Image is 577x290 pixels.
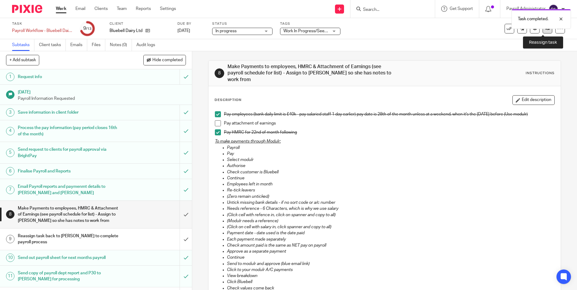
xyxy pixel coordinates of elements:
em: Approve as a separate payment [227,249,286,254]
h1: Send out payroll sheet for next months payroll [18,253,122,262]
p: Bluebell Dairy Ltd [110,28,142,34]
em: View breakdown [227,274,257,278]
a: Settings [160,6,176,12]
div: 9 [83,25,91,32]
span: Hide completed [152,58,183,63]
span: [DATE] [177,29,190,33]
em: Check customer is Bluebell [227,170,279,174]
h1: Process the pay information (pay period closes 16th of the month) [18,123,122,139]
h1: Make Payments to employees, HMRC & Attachment of Earnings (see payroll schedule for list) - Assig... [228,64,397,83]
label: Tags [280,21,340,26]
button: Hide completed [143,55,186,65]
a: Client tasks [39,39,66,51]
div: 6 [6,167,14,175]
img: Pixie [12,5,42,13]
p: Task completed. [518,16,548,22]
p: Payroll Information Requested [18,96,186,102]
em: Needs reference - 6 Characters, which is why we use salary [227,206,338,211]
label: Client [110,21,170,26]
h1: Finalise Payroll and Reports [18,167,122,176]
div: 4 [6,127,14,135]
p: Description [215,98,241,102]
small: /13 [86,27,91,30]
em: Untick missing bank details - if no sort code or a/c number [227,200,335,205]
h1: Make Payments to employees, HMRC & Attachment of Earnings (see payroll schedule for list) - Assig... [18,204,122,225]
u: To make payments through Modulr: [215,139,281,143]
button: Edit description [512,95,555,105]
label: Due by [177,21,205,26]
p: Pay HMRC for 22nd of month following [224,129,554,135]
a: Notes (0) [110,39,132,51]
a: Work [56,6,66,12]
a: Clients [94,6,108,12]
div: 7 [6,186,14,194]
div: 11 [6,272,14,280]
a: Subtasks [12,39,34,51]
em: Re-tick leavers [227,188,255,192]
em: Authorise [227,164,245,168]
em: Send to modulr and approve (blue email link) [227,262,310,266]
p: Pay employees (bank daily limit is £40k - pay salaried staff 1 day earlier) pay date is 28th of t... [224,111,554,117]
h1: Reassign task back to [PERSON_NAME] to complete payroll process [18,232,122,247]
span: In progress [215,29,237,33]
a: Reports [136,6,151,12]
h1: Send copy of payroll dept report and P30 to [PERSON_NAME] for processing [18,269,122,284]
label: Task [12,21,72,26]
em: Continue [227,176,244,180]
a: Emails [70,39,87,51]
div: 1 [6,73,14,81]
a: Files [92,39,105,51]
em: (Click cell with refence in, click on spanner and copy to all) [227,213,336,217]
em: Click to your modulr A/C payments [227,268,293,272]
button: + Add subtask [6,55,39,65]
div: 3 [6,108,14,117]
div: 8 [6,210,14,219]
em: Payment date - date used is the date paid [227,231,304,235]
p: Pay attachment of earnings [224,120,554,126]
a: Email [75,6,85,12]
div: 10 [6,254,14,262]
em: Click Bluebell [227,280,252,284]
div: 9 [6,235,14,243]
a: Audit logs [136,39,160,51]
h1: [DATE] [18,88,186,95]
div: 5 [6,149,14,157]
a: Team [117,6,127,12]
h1: Email Payroll reports and paymenmt details to [PERSON_NAME] and [PERSON_NAME] [18,182,122,197]
div: Instructions [526,71,555,76]
h1: Send request to clients for payroll approval via BrightPay [18,145,122,160]
em: Payroll [227,146,240,150]
div: Payroll Workflow - Bluebell Dairy Ltd [12,28,72,34]
em: Each payment made separately [227,237,286,241]
em: (Click on cell with salary in, click spanner and copy to all) [227,225,331,229]
em: Check amount paid is the same as NET pay on payroll [227,243,326,247]
em: Continue [227,255,244,260]
em: Pay [227,152,234,156]
h1: Request info [18,72,122,81]
img: svg%3E [549,4,558,14]
em: (Zero remain unticked) [227,194,269,199]
em: (Modulr needs a reference) [227,219,278,223]
div: 8 [215,68,224,78]
label: Status [212,21,273,26]
span: Work In Progress/See notes on task [283,29,351,33]
em: Employees left in month [227,182,273,186]
em: Select modulr [227,158,253,162]
h1: Save information in client folder [18,108,122,117]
